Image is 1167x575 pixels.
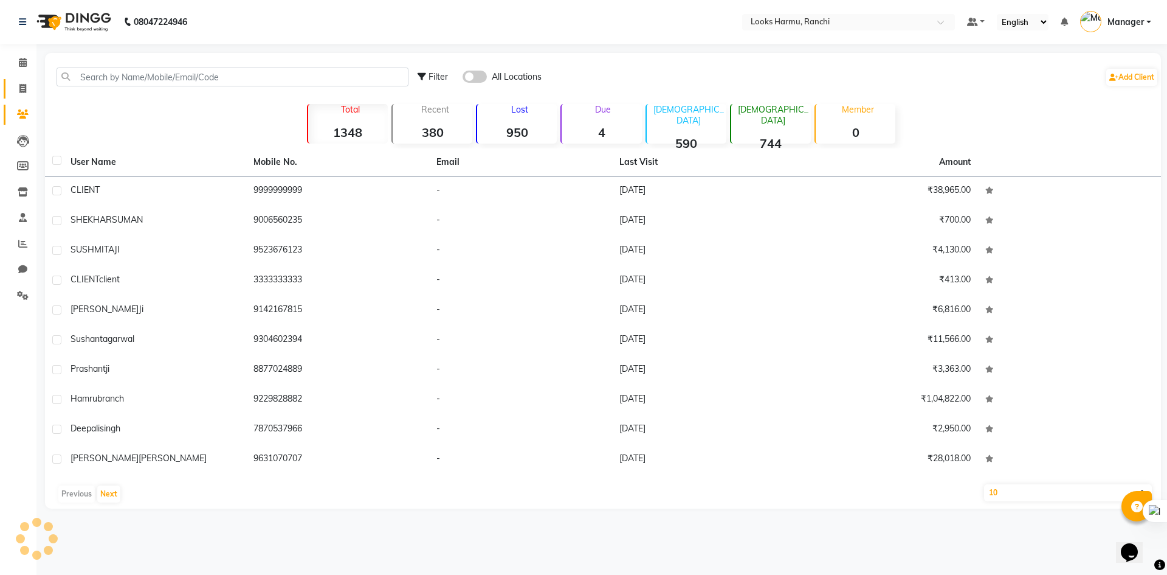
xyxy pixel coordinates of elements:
td: 8877024889 [246,355,429,385]
p: Total [313,104,388,115]
img: Manager [1080,11,1101,32]
td: [DATE] [612,445,795,475]
p: [DEMOGRAPHIC_DATA] [652,104,726,126]
p: Lost [482,104,557,115]
td: ₹1,04,822.00 [795,385,978,415]
img: logo [31,5,114,39]
td: ₹11,566.00 [795,326,978,355]
td: - [429,236,612,266]
td: 3333333333 [246,266,429,296]
td: ₹413.00 [795,266,978,296]
td: 9006560235 [246,206,429,236]
button: Next [97,486,120,503]
span: prashant [71,363,106,374]
th: Last Visit [612,148,795,176]
td: ₹4,130.00 [795,236,978,266]
span: Manager [1107,16,1144,29]
td: - [429,355,612,385]
span: SUMAN [112,214,143,225]
strong: 1348 [308,125,388,140]
span: branch [97,393,124,404]
span: SUSHMITA [71,244,114,255]
td: [DATE] [612,415,795,445]
p: Recent [398,104,472,115]
td: [DATE] [612,296,795,326]
span: CLIENT [71,184,100,195]
span: client [99,274,120,285]
span: sushant [71,333,103,344]
td: [DATE] [612,355,795,385]
strong: 0 [816,125,895,140]
td: ₹28,018.00 [795,445,978,475]
td: 9631070707 [246,445,429,475]
td: ₹6,816.00 [795,296,978,326]
td: - [429,385,612,415]
span: Filter [429,71,448,82]
th: User Name [63,148,246,176]
strong: 950 [477,125,557,140]
span: agarwal [103,333,134,344]
td: - [429,296,612,326]
td: - [429,266,612,296]
td: [DATE] [612,266,795,296]
td: - [429,176,612,206]
td: 9304602394 [246,326,429,355]
td: [DATE] [612,385,795,415]
th: Amount [932,148,978,176]
td: 9999999999 [246,176,429,206]
span: deepali [71,423,100,434]
td: [DATE] [612,326,795,355]
input: Search by Name/Mobile/Email/Code [57,68,408,86]
span: hamru [71,393,97,404]
span: JI [114,244,120,255]
iframe: chat widget [1116,526,1155,563]
span: singh [100,423,120,434]
span: CLIENT [71,274,99,285]
strong: 4 [562,125,641,140]
td: ₹700.00 [795,206,978,236]
p: [DEMOGRAPHIC_DATA] [736,104,811,126]
td: 9523676123 [246,236,429,266]
td: 9229828882 [246,385,429,415]
th: Email [429,148,612,176]
span: ji [106,363,109,374]
span: [PERSON_NAME] [139,453,207,464]
td: - [429,206,612,236]
span: All Locations [492,71,542,83]
b: 08047224946 [134,5,187,39]
strong: 590 [647,136,726,151]
td: ₹38,965.00 [795,176,978,206]
td: ₹2,950.00 [795,415,978,445]
span: ji [139,304,143,315]
td: ₹3,363.00 [795,355,978,385]
span: [PERSON_NAME] [71,453,139,464]
span: [PERSON_NAME] [71,304,139,315]
a: Add Client [1106,69,1157,86]
td: 7870537966 [246,415,429,445]
span: SHEKHAR [71,214,112,225]
td: - [429,326,612,355]
td: [DATE] [612,176,795,206]
strong: 744 [731,136,811,151]
td: [DATE] [612,206,795,236]
p: Member [821,104,895,115]
td: [DATE] [612,236,795,266]
p: Due [564,104,641,115]
th: Mobile No. [246,148,429,176]
strong: 380 [393,125,472,140]
td: - [429,445,612,475]
td: - [429,415,612,445]
td: 9142167815 [246,296,429,326]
